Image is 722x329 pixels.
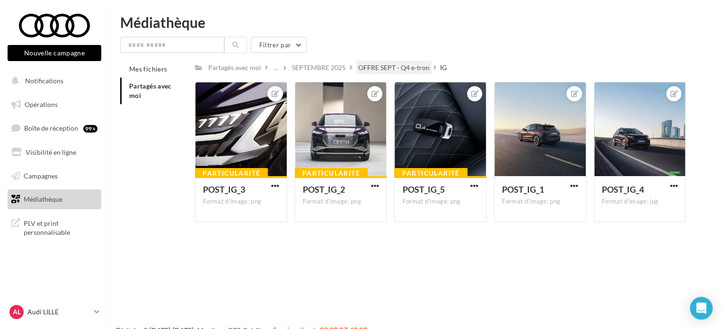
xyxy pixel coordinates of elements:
[8,45,101,61] button: Nouvelle campagne
[303,197,379,206] div: Format d'image: png
[251,37,307,53] button: Filtrer par
[402,197,478,206] div: Format d'image: png
[358,63,430,72] div: OFFRE SEPT - Q4 e-tron
[6,95,103,115] a: Opérations
[129,65,167,73] span: Mes fichiers
[303,184,345,195] span: POST_IG_2
[129,82,172,99] span: Partagés avec moi
[24,171,58,179] span: Campagnes
[24,124,78,132] span: Boîte de réception
[502,184,544,195] span: POST_IG_1
[24,217,97,237] span: PLV et print personnalisable
[203,184,245,195] span: POST_IG_3
[6,213,103,241] a: PLV et print personnalisable
[25,77,63,85] span: Notifications
[195,168,268,178] div: Particularité
[13,307,21,317] span: AL
[440,63,447,72] div: IG
[602,197,678,206] div: Format d'image: jpg
[83,125,97,133] div: 99+
[292,63,346,72] div: SEPTEMBRE 2025
[26,148,76,156] span: Visibilité en ligne
[208,63,261,72] div: Partagés avec moi
[6,166,103,186] a: Campagnes
[25,100,58,108] span: Opérations
[6,142,103,162] a: Visibilité en ligne
[6,118,103,138] a: Boîte de réception99+
[690,297,713,320] div: Open Intercom Messenger
[402,184,444,195] span: POST_IG_5
[502,197,578,206] div: Format d'image: png
[394,168,467,178] div: Particularité
[120,15,711,29] div: Médiathèque
[203,197,279,206] div: Format d'image: png
[24,195,62,203] span: Médiathèque
[272,61,280,74] div: ...
[602,184,644,195] span: POST_IG_4
[6,189,103,209] a: Médiathèque
[8,303,101,321] a: AL Audi LILLE
[6,71,99,91] button: Notifications
[27,307,90,317] p: Audi LILLE
[295,168,368,178] div: Particularité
